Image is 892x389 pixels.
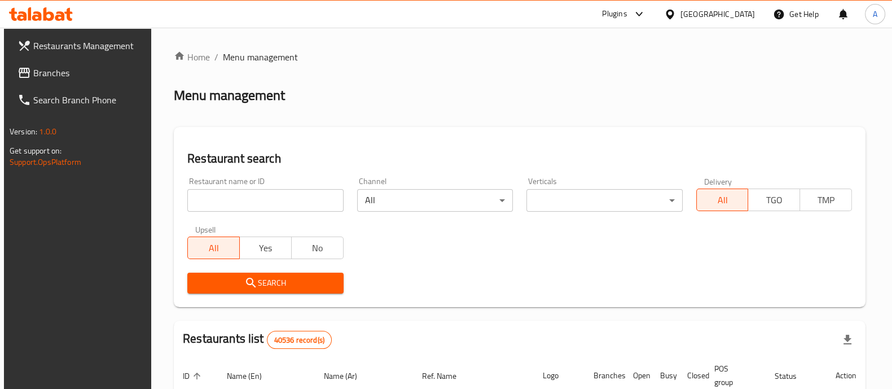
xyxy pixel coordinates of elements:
a: Home [174,50,210,64]
h2: Restaurants list [183,330,332,349]
div: [GEOGRAPHIC_DATA] [680,8,755,20]
span: Get support on: [10,143,61,158]
a: Branches [8,59,153,86]
span: Ref. Name [422,369,471,383]
span: All [701,192,744,208]
h2: Restaurant search [187,150,852,167]
h2: Menu management [174,86,285,104]
span: TGO [753,192,796,208]
div: Plugins [602,7,627,21]
button: Search [187,273,343,294]
span: Yes [244,240,287,256]
span: TMP [805,192,847,208]
button: No [291,237,344,259]
span: Restaurants Management [33,39,144,53]
span: Version: [10,124,37,139]
button: All [187,237,240,259]
div: Total records count [267,331,332,349]
span: Name (Ar) [324,369,372,383]
span: Name (En) [227,369,276,383]
span: Status [775,369,811,383]
a: Support.OpsPlatform [10,155,81,169]
input: Search for restaurant name or ID.. [187,189,343,212]
button: TGO [748,189,800,211]
span: Branches [33,66,144,80]
div: All [357,189,513,212]
button: All [696,189,749,211]
button: Yes [239,237,292,259]
label: Upsell [195,225,216,233]
span: A [873,8,877,20]
li: / [214,50,218,64]
span: Search Branch Phone [33,93,144,107]
div: ​ [526,189,682,212]
span: POS group [714,362,752,389]
span: 40536 record(s) [267,335,331,346]
span: 1.0.0 [39,124,56,139]
a: Restaurants Management [8,32,153,59]
button: TMP [799,189,852,211]
label: Delivery [704,177,732,185]
a: Search Branch Phone [8,86,153,113]
span: No [296,240,339,256]
span: Menu management [223,50,298,64]
div: Export file [834,326,861,353]
span: Search [196,276,334,290]
span: ID [183,369,204,383]
nav: breadcrumb [174,50,865,64]
span: All [192,240,235,256]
